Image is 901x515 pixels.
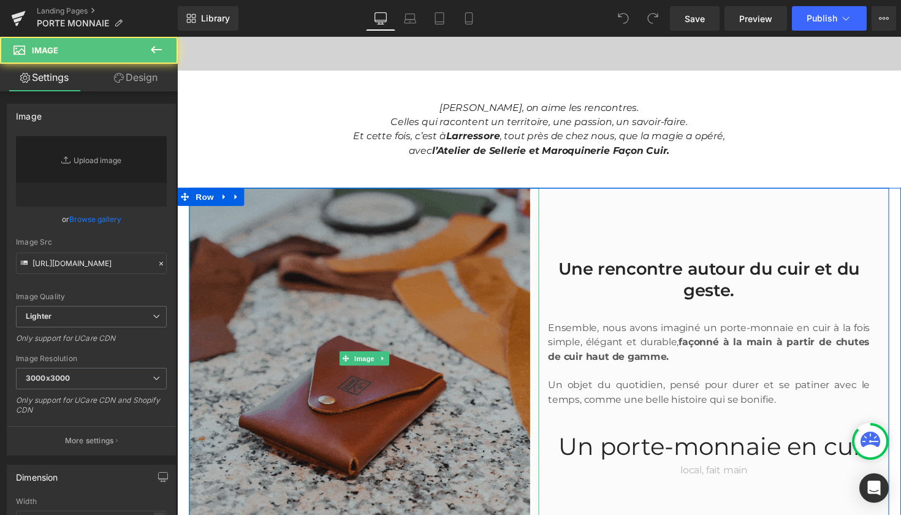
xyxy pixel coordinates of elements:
[269,67,473,78] i: [PERSON_NAME], on aime les rencontres.
[739,12,772,25] span: Preview
[16,465,58,483] div: Dimension
[16,213,167,226] div: or
[16,253,167,274] input: Link
[219,82,523,93] i: Celles qui racontent un territoire, une passion, un savoir-faire.
[26,311,51,321] b: Lighter
[724,6,787,31] a: Preview
[16,395,167,423] div: Only support for UCare CDN and Shopify CDN
[32,45,58,55] span: Image
[395,6,425,31] a: Laptop
[371,437,729,452] p: local, fait main
[204,322,217,337] a: Expand / Collapse
[454,6,484,31] a: Mobile
[16,497,167,506] div: Width
[261,111,504,123] strong: l’Atelier de Sellerie et Maroquinerie Façon Cuir.
[16,155,40,174] span: Row
[40,155,56,174] a: Expand / Collapse
[380,291,710,335] p: Ensemble, nous avons imaginé un porte-monnaie en cuir à la fois simple, élégant et durable,
[181,96,561,123] i: Et cette fois, c’est à , tout près de chez nous, que la magie a opéré, avec
[611,6,636,31] button: Undo
[91,64,180,91] a: Design
[380,307,710,334] strong: façonné à la main à partir de chutes de cuir haut de gamme.
[69,208,121,230] a: Browse gallery
[37,6,178,16] a: Landing Pages
[425,6,454,31] a: Tablet
[792,6,867,31] button: Publish
[37,18,109,28] span: PORTE MONNAIE
[859,473,889,503] div: Open Intercom Messenger
[16,354,167,363] div: Image Resolution
[380,227,710,272] h2: Une rencontre autour du cuir et du geste.
[53,155,69,174] a: Expand / Collapse
[366,6,395,31] a: Desktop
[872,6,896,31] button: More
[7,426,175,455] button: More settings
[380,350,710,380] p: Un objet du quotidien, pensé pour durer et se patiner avec le temps, comme une belle histoire qui...
[16,334,167,351] div: Only support for UCare CDN
[201,13,230,24] span: Library
[371,405,729,435] p: Un porte-monnaie en cuir
[65,435,114,446] p: More settings
[16,238,167,246] div: Image Src
[807,13,837,23] span: Publish
[178,6,238,31] a: New Library
[685,12,705,25] span: Save
[641,6,665,31] button: Redo
[16,292,167,301] div: Image Quality
[276,96,331,108] strong: Larressore
[16,104,42,121] div: Image
[26,373,70,383] b: 3000x3000
[179,322,205,337] span: Image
